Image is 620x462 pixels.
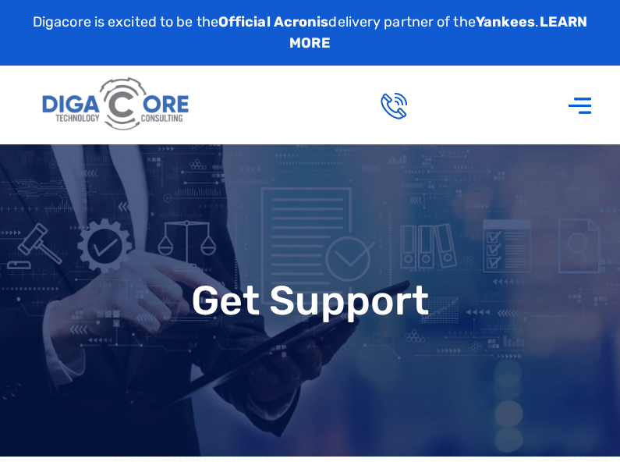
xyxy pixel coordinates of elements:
h1: Get Support [8,280,612,321]
div: Menu Toggle [559,84,601,126]
img: Digacore logo 1 [38,72,195,138]
p: Digacore is excited to be the delivery partner of the . [12,12,608,54]
strong: Official Acronis [218,13,329,30]
strong: Yankees [476,13,536,30]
